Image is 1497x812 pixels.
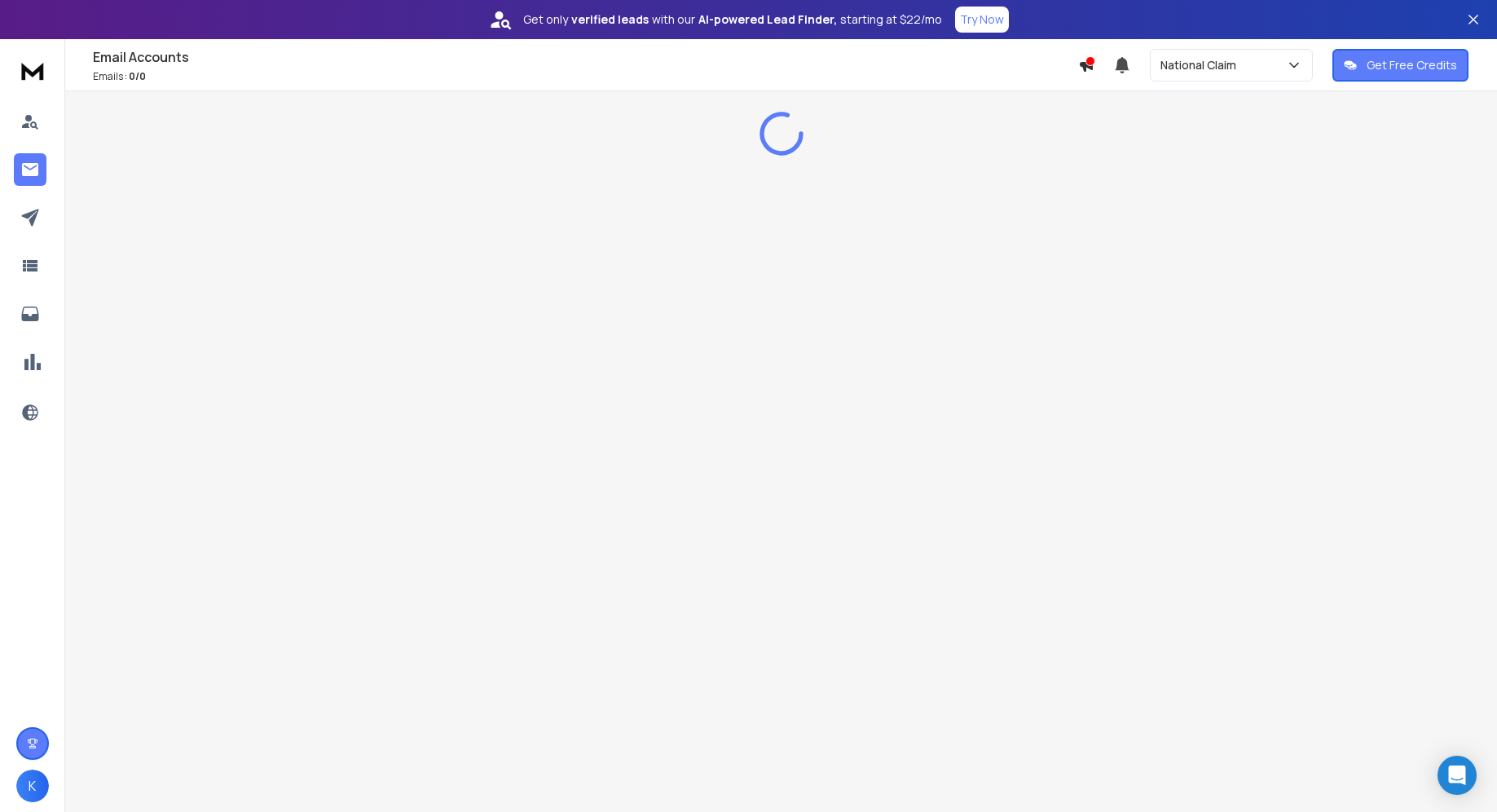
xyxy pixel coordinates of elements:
[955,7,1009,33] button: Try Now
[1438,756,1477,795] div: Open Intercom Messenger
[16,55,49,86] img: logo
[1160,57,1243,73] p: National Claim
[16,770,49,802] button: K
[571,11,649,28] strong: verified leads
[960,11,1004,28] p: Try Now
[523,11,942,28] p: Get only with our starting at $22/mo
[129,69,146,83] span: 0 / 0
[1332,49,1468,82] button: Get Free Credits
[698,11,837,28] strong: AI-powered Lead Finder,
[93,47,1078,67] h1: Email Accounts
[1367,57,1457,73] p: Get Free Credits
[93,70,1078,83] p: Emails :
